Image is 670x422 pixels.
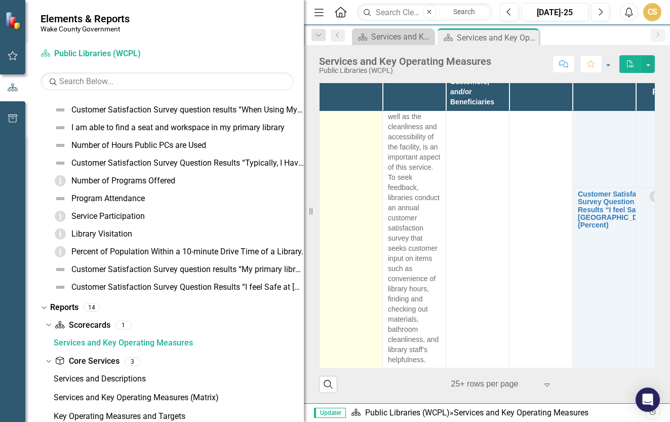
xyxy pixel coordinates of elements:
a: Public Libraries (WCPL) [41,48,167,60]
img: Not Defined [54,193,66,205]
a: Program Attendance [52,190,145,207]
span: Search [453,8,475,16]
button: Search [439,5,490,19]
div: Customer Satisfaction Survey question results “When Using My Own Device at my Primary Library, I ... [71,105,304,114]
img: Not Defined [54,263,66,276]
td: Double-Click to Edit Right Click for Context Menu [573,187,636,368]
div: Services and Key Operating Measures [457,31,536,44]
a: Customer Satisfaction Survey Question Results “I feel Safe at [GEOGRAPHIC_DATA].” (Percent) [578,190,659,229]
div: Services and Key Operating Measures [371,30,431,43]
a: Number of Programs Offered [52,173,175,189]
div: Service Participation [71,212,145,221]
img: Not Defined [54,139,66,151]
a: Customer Satisfaction Survey question results “When Using My Own Device at my Primary Library, I ... [52,102,304,118]
input: Search ClearPoint... [357,4,492,21]
a: Percent of Population Within a 10-minute Drive Time of a Library. [52,244,303,260]
span: Elements & Reports [41,13,130,25]
div: Number of Programs Offered [71,176,175,185]
a: Customer Satisfaction Survey Question Results “Typically, I Have Enough Time on the Public Comput... [52,155,304,171]
a: I am able to find a seat and workspace in my primary library [52,120,285,136]
div: Services and Key Operating Measures [54,338,304,348]
img: Information Only [54,246,66,258]
img: Information Only [649,190,661,203]
div: Program Attendance [71,194,145,203]
img: ClearPoint Strategy [5,11,23,29]
div: Number of Hours Public PCs are Used [71,141,206,150]
div: Customer Satisfaction Survey Question Results “I feel Safe at [GEOGRAPHIC_DATA].” (Percent) [71,283,304,292]
div: Customer Satisfaction Survey Question Results “Typically, I Have Enough Time on the Public Comput... [71,159,304,168]
img: Information Only [54,210,66,222]
div: 1 [115,321,132,329]
img: Information Only [54,175,66,187]
div: » [351,407,645,419]
div: Library Visitation [71,229,132,239]
a: Number of Hours Public PCs are Used [52,137,206,154]
a: Services and Key Operating Measures (Matrix) [51,390,304,406]
a: Services and Descriptions [51,371,304,387]
img: Information Only [54,228,66,240]
div: Services and Key Operating Measures (Matrix) [54,393,304,402]
div: 14 [84,303,100,312]
a: Customer Satisfaction Survey question results “My primary library is attractive and well-organize... [52,261,304,278]
a: Reports [50,302,78,314]
div: 3 [125,357,141,366]
small: Wake County Government [41,25,130,33]
a: Scorecards [55,320,110,331]
img: Not Defined [54,104,66,116]
div: Public Libraries (WCPL) [319,67,491,74]
div: [DATE]-25 [525,7,585,19]
a: Services and Key Operating Measures [51,334,304,351]
input: Search Below... [41,72,294,90]
a: Library Visitation [52,226,132,242]
button: CS [643,3,661,21]
div: I am able to find a seat and workspace in my primary library [71,123,285,132]
div: Services and Descriptions [54,374,304,383]
div: Key Operating Measures and Targets [54,412,304,421]
div: Services and Key Operating Measures [319,56,491,67]
div: Percent of Population Within a 10-minute Drive Time of a Library. [71,247,303,256]
a: Core Services [55,356,119,367]
button: [DATE]-25 [522,3,588,21]
a: Services and Key Operating Measures [354,30,431,43]
div: Customer Satisfaction Survey question results “My primary library is attractive and well-organize... [71,265,304,274]
div: Open Intercom Messenger [636,388,660,412]
a: Public Libraries (WCPL) [365,408,450,417]
img: Not Defined [54,122,66,134]
div: Services and Key Operating Measures [454,408,588,417]
img: Not Defined [54,157,66,169]
span: Updater [314,408,346,418]
a: Customer Satisfaction Survey Question Results “I feel Safe at [GEOGRAPHIC_DATA].” (Percent) [52,279,304,295]
a: Service Participation [52,208,145,224]
img: Not Defined [54,281,66,293]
